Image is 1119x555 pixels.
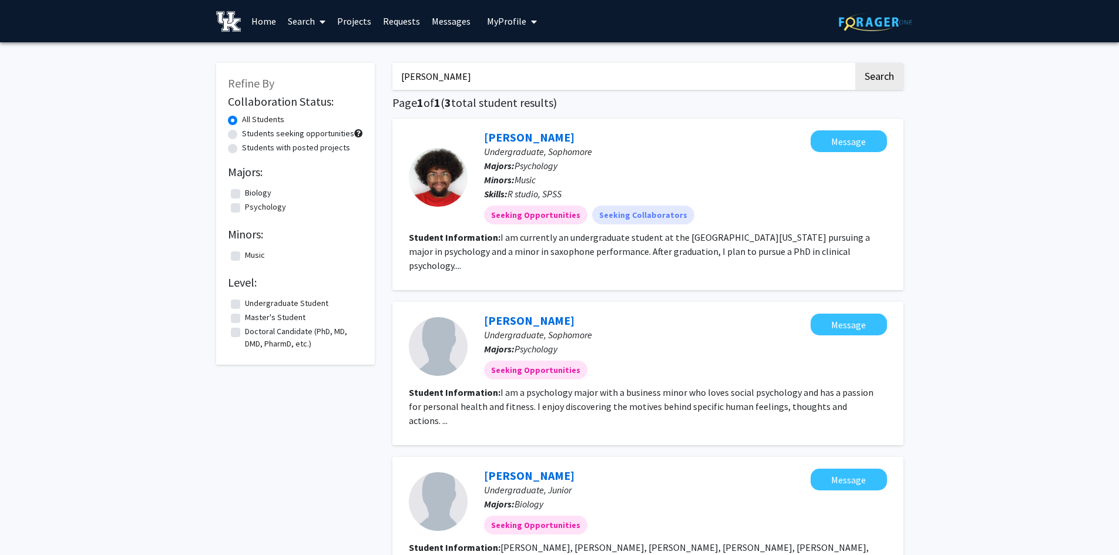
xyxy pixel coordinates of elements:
b: Majors: [484,160,515,171]
a: Requests [377,1,426,42]
span: Undergraduate, Sophomore [484,329,592,341]
span: R studio, SPSS [508,188,562,200]
h2: Collaboration Status: [228,95,363,109]
h2: Level: [228,275,363,290]
b: Student Information: [409,386,500,398]
button: Message Vincent Buchenberger [811,130,887,152]
span: 1 [417,95,424,110]
b: Majors: [484,498,515,510]
label: Biology [245,187,271,199]
a: [PERSON_NAME] [484,313,574,328]
a: Home [246,1,282,42]
label: All Students [242,113,284,126]
span: Psychology [515,160,557,171]
label: Students with posted projects [242,142,350,154]
a: Search [282,1,331,42]
span: Undergraduate, Sophomore [484,146,592,157]
span: Refine By [228,76,274,90]
button: Message Wilson Ni [811,469,887,490]
img: University of Kentucky Logo [216,11,241,32]
b: Skills: [484,188,508,200]
fg-read-more: I am a psychology major with a business minor who loves social psychology and has a passion for p... [409,386,873,426]
span: Music [515,174,536,186]
label: Students seeking opportunities [242,127,354,140]
h2: Minors: [228,227,363,241]
span: Biology [515,498,543,510]
h2: Majors: [228,165,363,179]
h1: Page of ( total student results) [392,96,903,110]
fg-read-more: I am currently an undergraduate student at the [GEOGRAPHIC_DATA][US_STATE] pursuing a major in ps... [409,231,870,271]
mat-chip: Seeking Opportunities [484,361,587,379]
span: 3 [445,95,451,110]
label: Doctoral Candidate (PhD, MD, DMD, PharmD, etc.) [245,325,360,350]
button: Search [855,63,903,90]
span: Psychology [515,343,557,355]
span: Undergraduate, Junior [484,484,572,496]
label: Psychology [245,201,286,213]
label: Master's Student [245,311,305,324]
a: Projects [331,1,377,42]
mat-chip: Seeking Opportunities [484,206,587,224]
span: My Profile [487,15,526,27]
button: Message Avery Vincent [811,314,887,335]
mat-chip: Seeking Opportunities [484,516,587,534]
b: Student Information: [409,541,500,553]
b: Majors: [484,343,515,355]
iframe: Chat [9,502,50,546]
b: Minors: [484,174,515,186]
img: ForagerOne Logo [839,13,912,31]
mat-chip: Seeking Collaborators [592,206,694,224]
b: Student Information: [409,231,500,243]
label: Music [245,249,265,261]
label: Undergraduate Student [245,297,328,310]
a: Messages [426,1,476,42]
a: [PERSON_NAME] [484,130,574,144]
span: 1 [434,95,441,110]
input: Search Keywords [392,63,853,90]
a: [PERSON_NAME] [484,468,574,483]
